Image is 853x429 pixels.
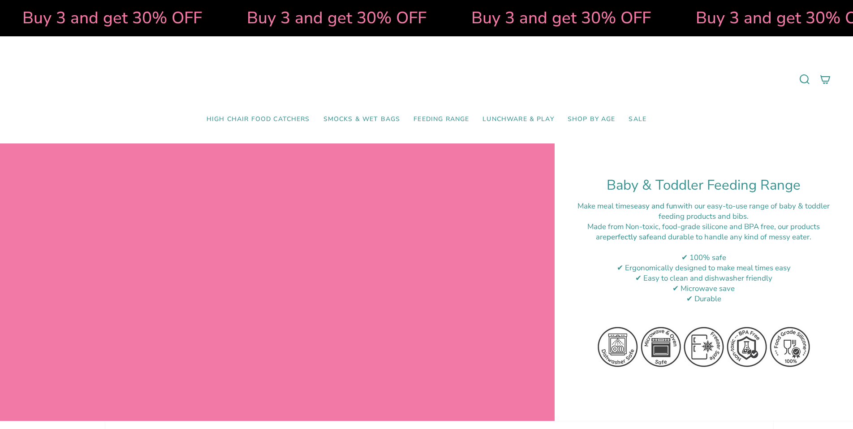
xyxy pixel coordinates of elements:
a: Mumma’s Little Helpers [349,50,504,109]
span: Feeding Range [414,116,469,123]
strong: Buy 3 and get 30% OFF [387,7,567,29]
a: Lunchware & Play [476,109,560,130]
strong: easy and fun [634,201,677,211]
span: SALE [629,116,646,123]
div: Make meal times with our easy-to-use range of baby & toddler feeding products and bibs. [577,201,831,221]
a: SALE [622,109,653,130]
a: High Chair Food Catchers [200,109,317,130]
span: ✔ Microwave save [672,283,735,294]
strong: perfectly safe [607,232,653,242]
strong: Buy 3 and get 30% OFF [612,7,791,29]
div: ✔ Easy to clean and dishwasher friendly [577,273,831,283]
div: ✔ Ergonomically designed to make meal times easy [577,263,831,273]
div: ✔ Durable [577,294,831,304]
div: ✔ 100% safe [577,252,831,263]
h1: Baby & Toddler Feeding Range [577,177,831,194]
span: Shop by Age [568,116,616,123]
a: Smocks & Wet Bags [317,109,407,130]
span: ade from Non-toxic, food-grade silicone and BPA free, our products are and durable to handle any ... [594,221,820,242]
div: M [577,221,831,242]
a: Feeding Range [407,109,476,130]
span: Smocks & Wet Bags [323,116,401,123]
a: Shop by Age [561,109,622,130]
strong: Buy 3 and get 30% OFF [163,7,342,29]
span: Lunchware & Play [483,116,554,123]
span: High Chair Food Catchers [207,116,310,123]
